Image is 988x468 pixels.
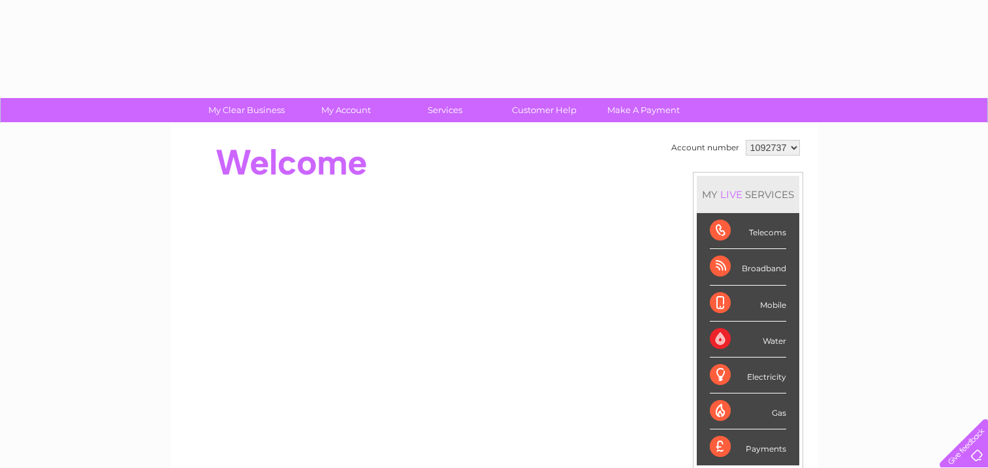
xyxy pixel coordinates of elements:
div: Electricity [710,358,786,393]
div: MY SERVICES [697,176,799,213]
a: Services [391,98,499,122]
a: My Account [292,98,400,122]
div: Mobile [710,286,786,322]
a: Make A Payment [590,98,697,122]
div: Telecoms [710,213,786,249]
a: Customer Help [490,98,598,122]
div: Gas [710,393,786,429]
div: Water [710,322,786,358]
div: Broadband [710,249,786,285]
div: LIVE [718,188,745,201]
div: Payments [710,429,786,465]
a: My Clear Business [193,98,300,122]
td: Account number [668,137,742,159]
